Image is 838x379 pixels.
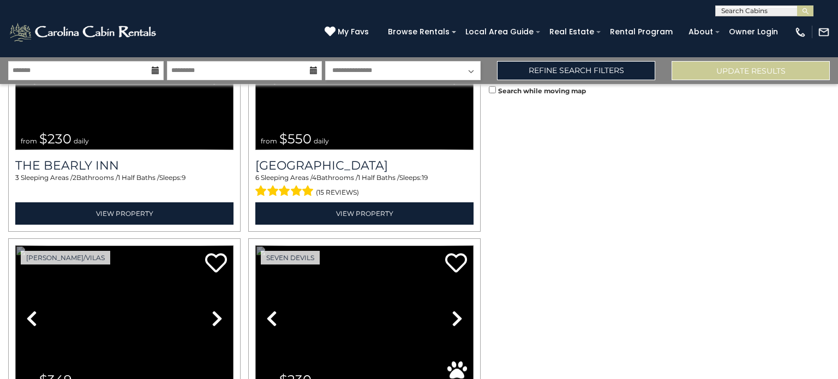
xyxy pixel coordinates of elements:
span: 4 [312,173,316,182]
span: $230 [39,131,71,147]
a: Browse Rentals [382,23,455,40]
a: The Bearly Inn [15,158,234,173]
a: Owner Login [723,23,783,40]
button: Update Results [672,61,830,80]
a: Rental Program [604,23,678,40]
a: Local Area Guide [460,23,539,40]
a: Real Estate [544,23,600,40]
a: Add to favorites [205,252,227,275]
span: $550 [279,131,312,147]
span: from [261,137,277,145]
a: Add to favorites [445,252,467,275]
div: Sleeping Areas / Bathrooms / Sleeps: [15,173,234,199]
a: Seven Devils [261,251,320,264]
a: My Favs [325,26,372,38]
small: Search while moving map [498,87,586,95]
input: Search while moving map [489,86,496,93]
div: Sleeping Areas / Bathrooms / Sleeps: [255,173,474,199]
a: About [683,23,719,40]
h3: Lake Haven Lodge [255,158,474,173]
span: daily [74,137,89,145]
span: from [21,137,37,145]
span: My Favs [338,26,369,38]
span: 1 Half Baths / [358,173,399,182]
img: mail-regular-white.png [818,26,830,38]
a: View Property [255,202,474,225]
span: (15 reviews) [316,185,359,200]
span: 19 [422,173,428,182]
a: [GEOGRAPHIC_DATA] [255,158,474,173]
span: 1 Half Baths / [118,173,159,182]
img: phone-regular-white.png [794,26,806,38]
span: 2 [73,173,76,182]
a: Refine Search Filters [497,61,655,80]
span: 6 [255,173,259,182]
a: View Property [15,202,234,225]
img: White-1-2.png [8,21,159,43]
span: daily [314,137,329,145]
a: [PERSON_NAME]/Vilas [21,251,110,264]
span: 3 [15,173,19,182]
span: 9 [182,173,185,182]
